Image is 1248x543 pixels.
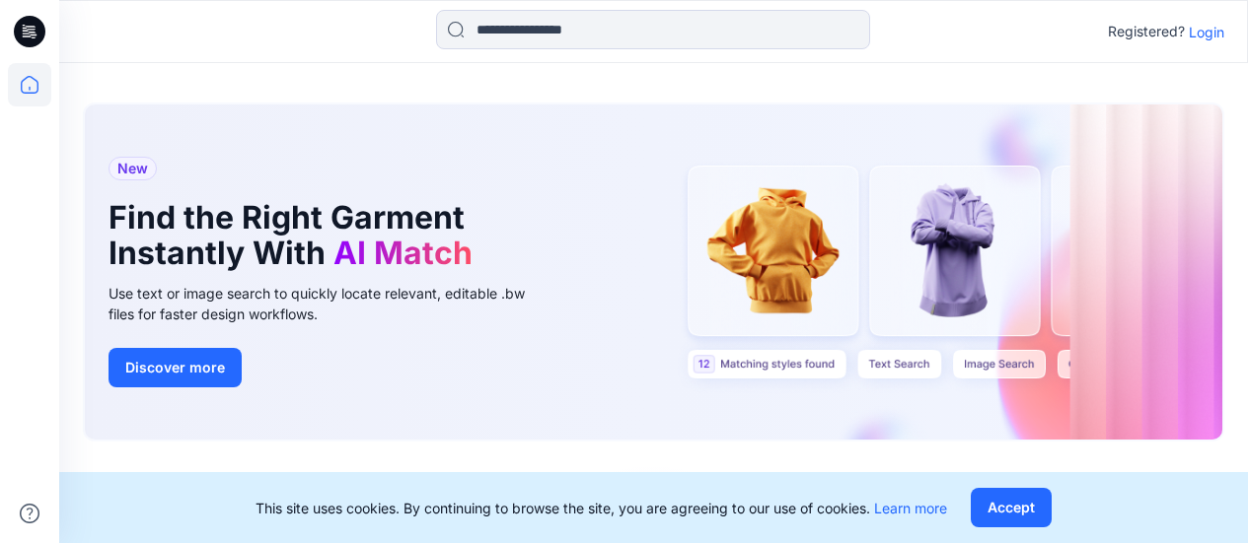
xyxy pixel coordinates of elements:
span: New [117,157,148,180]
button: Discover more [109,348,242,387]
p: This site uses cookies. By continuing to browse the site, you are agreeing to our use of cookies. [256,498,947,518]
div: Use text or image search to quickly locate relevant, editable .bw files for faster design workflows. [109,283,552,324]
a: Learn more [874,500,947,516]
h1: Find the Right Garment Instantly With [109,200,523,271]
p: Login [1189,22,1224,42]
p: Registered? [1108,20,1185,43]
button: Accept [971,488,1052,527]
span: AI Match [333,234,473,272]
